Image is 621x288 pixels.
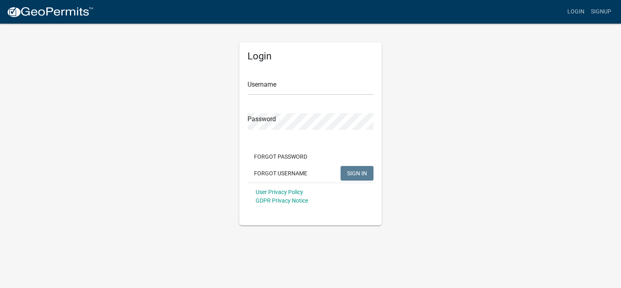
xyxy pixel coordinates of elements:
[341,166,373,181] button: SIGN IN
[347,170,367,176] span: SIGN IN
[248,50,373,62] h5: Login
[248,166,314,181] button: Forgot Username
[588,4,614,20] a: Signup
[248,149,314,164] button: Forgot Password
[564,4,588,20] a: Login
[256,197,308,204] a: GDPR Privacy Notice
[256,189,303,195] a: User Privacy Policy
